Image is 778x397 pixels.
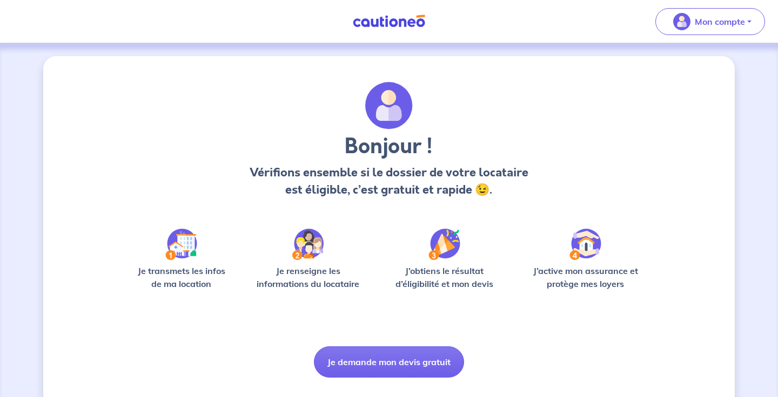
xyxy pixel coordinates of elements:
[292,229,324,260] img: /static/c0a346edaed446bb123850d2d04ad552/Step-2.svg
[246,134,531,160] h3: Bonjour !
[246,164,531,198] p: Vérifions ensemble si le dossier de votre locataire est éligible, c’est gratuit et rapide 😉.
[250,264,366,290] p: Je renseigne les informations du locataire
[569,229,601,260] img: /static/bfff1cf634d835d9112899e6a3df1a5d/Step-4.svg
[695,15,745,28] p: Mon compte
[365,82,413,129] img: archivate
[348,15,430,28] img: Cautioneo
[522,264,648,290] p: J’active mon assurance et protège mes loyers
[130,264,233,290] p: Je transmets les infos de ma location
[655,8,765,35] button: illu_account_valid_menu.svgMon compte
[165,229,197,260] img: /static/90a569abe86eec82015bcaae536bd8e6/Step-1.svg
[673,13,690,30] img: illu_account_valid_menu.svg
[314,346,464,378] button: Je demande mon devis gratuit
[428,229,460,260] img: /static/f3e743aab9439237c3e2196e4328bba9/Step-3.svg
[384,264,506,290] p: J’obtiens le résultat d’éligibilité et mon devis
